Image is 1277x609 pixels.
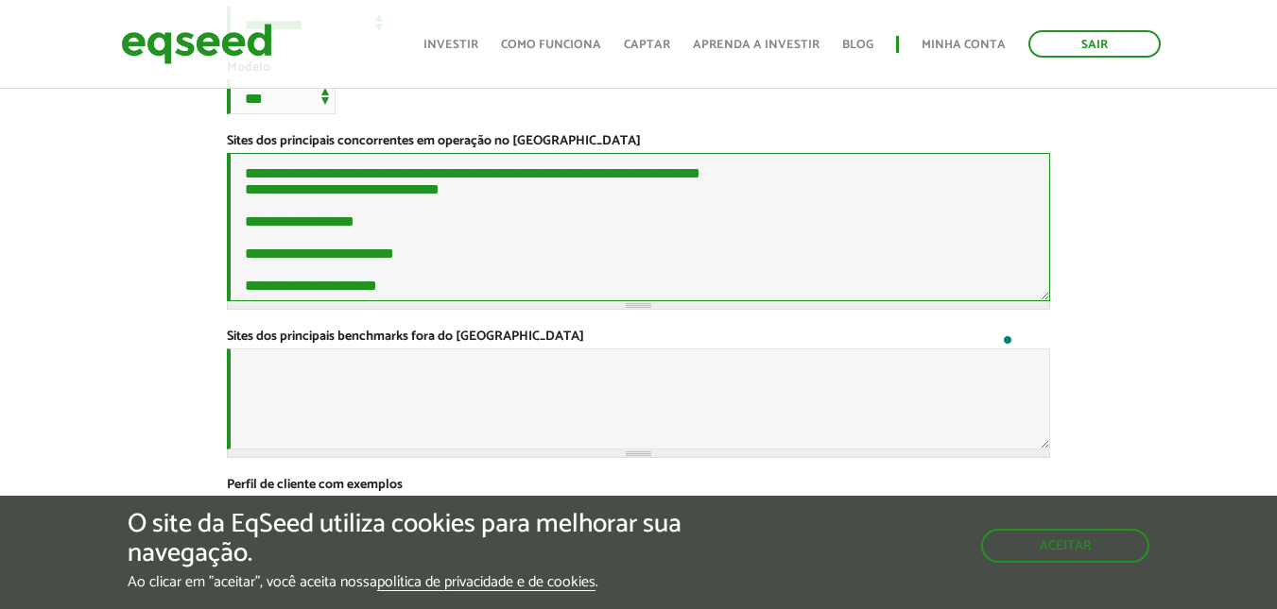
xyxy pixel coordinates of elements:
[128,510,740,568] h5: O site da EqSeed utiliza cookies para melhorar sua navegação.
[227,135,641,148] label: Sites dos principais concorrentes em operação no [GEOGRAPHIC_DATA]
[842,39,873,51] a: Blog
[624,39,670,51] a: Captar
[377,575,595,591] a: política de privacidade e de cookies
[1028,30,1161,58] a: Sair
[121,19,272,69] img: EqSeed
[922,39,1006,51] a: Minha conta
[981,529,1149,563] button: Aceitar
[227,330,584,344] label: Sites dos principais benchmarks fora do [GEOGRAPHIC_DATA]
[501,39,601,51] a: Como funciona
[227,153,1050,301] textarea: To enrich screen reader interactions, please activate Accessibility in Grammarly extension settings
[423,39,478,51] a: Investir
[227,479,403,492] label: Perfil de cliente com exemplos
[128,573,740,591] p: Ao clicar em "aceitar", você aceita nossa .
[693,39,820,51] a: Aprenda a investir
